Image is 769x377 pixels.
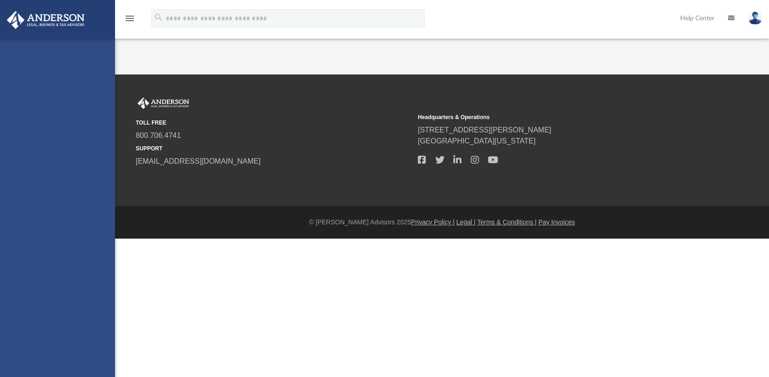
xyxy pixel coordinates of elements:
a: Pay Invoices [538,218,575,226]
img: User Pic [748,11,762,25]
i: search [154,12,164,23]
img: Anderson Advisors Platinum Portal [4,11,87,29]
a: Privacy Policy | [411,218,455,226]
small: Headquarters & Operations [418,113,694,121]
a: 800.706.4741 [136,131,181,139]
small: TOLL FREE [136,119,411,127]
i: menu [124,13,135,24]
small: SUPPORT [136,144,411,153]
a: Legal | [457,218,476,226]
a: Terms & Conditions | [477,218,537,226]
a: menu [124,17,135,24]
img: Anderson Advisors Platinum Portal [136,97,191,109]
a: [STREET_ADDRESS][PERSON_NAME] [418,126,551,134]
a: [EMAIL_ADDRESS][DOMAIN_NAME] [136,157,260,165]
div: © [PERSON_NAME] Advisors 2025 [115,217,769,227]
a: [GEOGRAPHIC_DATA][US_STATE] [418,137,536,145]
